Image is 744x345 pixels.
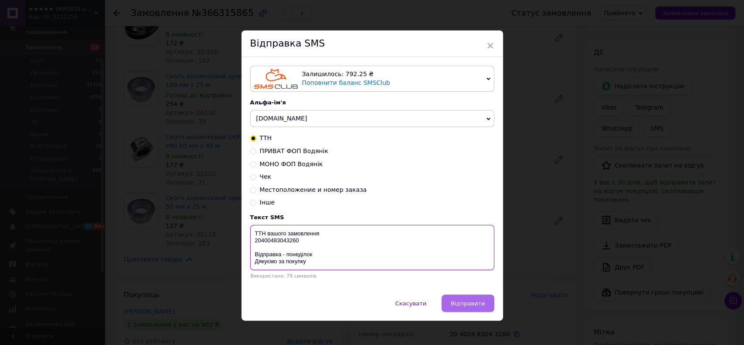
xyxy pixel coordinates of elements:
button: Відправити [442,295,494,312]
div: Текст SMS [250,214,494,221]
div: Залишилось: 792.25 ₴ [302,70,483,79]
span: МОНО ФОП Водянік [260,161,323,167]
button: Скасувати [386,295,435,312]
textarea: ТТН вашого замовлення 20400483043260 Відправка - понеділок Дякуємо за покупку [250,225,494,270]
span: [DOMAIN_NAME] [256,115,307,122]
span: ПРИВАТ ФОП Водянік [260,147,328,154]
span: Інше [260,199,275,206]
span: Альфа-ім'я [250,99,286,106]
div: Використано: 79 символів [250,273,494,279]
div: Відправка SMS [241,30,503,57]
span: Чек [260,173,272,180]
span: Відправити [451,300,485,307]
span: ТТН [260,134,272,141]
span: Скасувати [395,300,426,307]
span: × [486,38,494,53]
span: Местоположение и номер заказа [260,186,367,193]
a: Поповнити баланс SMSClub [302,79,390,86]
